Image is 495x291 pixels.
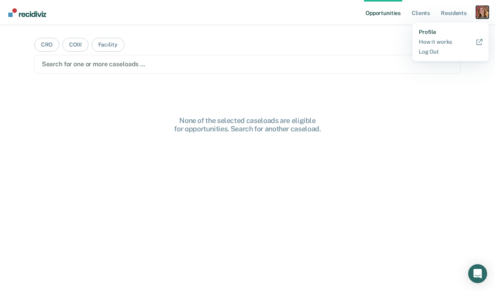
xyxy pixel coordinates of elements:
[419,48,482,55] a: Log Out
[92,38,124,52] button: Facility
[62,38,88,52] button: COIII
[476,6,489,19] button: Profile dropdown button
[34,38,60,52] button: CRO
[121,116,374,133] div: None of the selected caseloads are eligible for opportunities. Search for another caseload.
[468,264,487,283] div: Open Intercom Messenger
[8,8,46,17] img: Recidiviz
[419,39,482,45] a: How it works
[419,29,482,35] a: Profile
